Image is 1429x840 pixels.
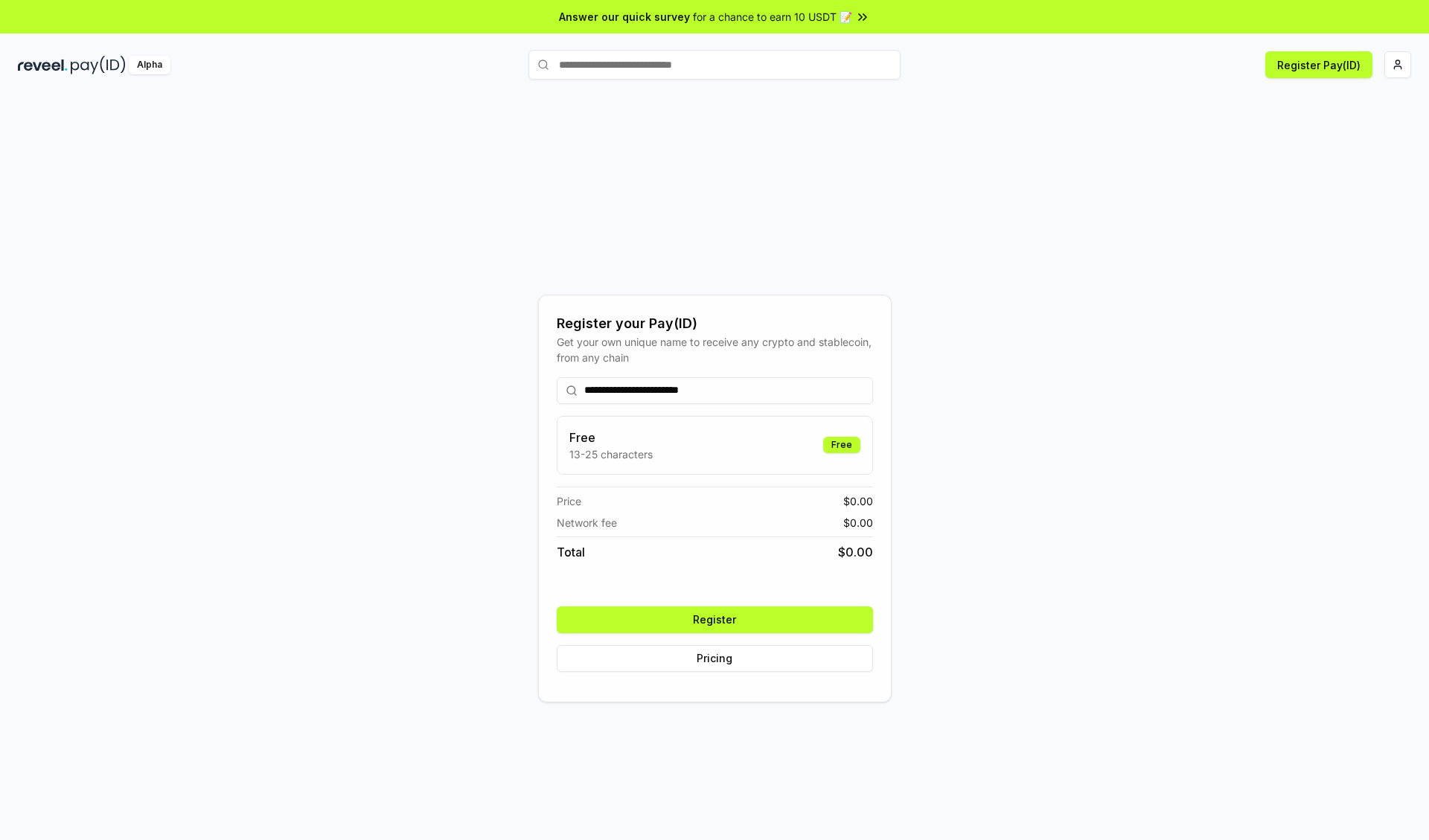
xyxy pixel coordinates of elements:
[823,437,860,453] div: Free
[557,543,585,561] span: Total
[559,9,690,25] span: Answer our quick survey
[1265,51,1372,78] button: Register Pay(ID)
[18,56,68,74] img: reveel_dark
[843,493,873,509] span: $ 0.00
[693,9,852,25] span: for a chance to earn 10 USDT 📝
[557,515,617,530] span: Network fee
[557,645,873,672] button: Pricing
[569,446,653,462] p: 13-25 characters
[557,334,873,365] div: Get your own unique name to receive any crypto and stablecoin, from any chain
[71,56,126,74] img: pay_id
[557,493,581,509] span: Price
[569,429,653,446] h3: Free
[843,515,873,530] span: $ 0.00
[557,313,873,334] div: Register your Pay(ID)
[838,543,873,561] span: $ 0.00
[129,56,170,74] div: Alpha
[557,606,873,633] button: Register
